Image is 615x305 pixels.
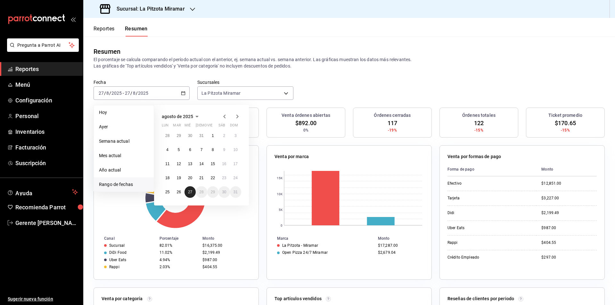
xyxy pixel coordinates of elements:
[8,296,78,302] span: Sugerir nueva función
[15,65,78,73] span: Reportes
[541,255,597,260] div: $297.00
[15,219,78,227] span: Gerente [PERSON_NAME]
[234,133,237,138] abbr: 3 de agosto de 2025
[199,190,203,194] abbr: 28 de agosto de 2025
[199,133,203,138] abbr: 31 de julio de 2025
[230,123,238,130] abbr: domingo
[200,235,258,242] th: Monto
[162,158,173,170] button: 11 de agosto de 2025
[218,144,230,156] button: 9 de agosto de 2025
[160,243,197,248] div: 82.01%
[99,138,149,145] span: Semana actual
[176,162,181,166] abbr: 12 de agosto de 2025
[230,172,241,184] button: 24 de agosto de 2025
[162,172,173,184] button: 18 de agosto de 2025
[99,152,149,159] span: Mes actual
[196,123,234,130] abbr: jueves
[7,38,79,52] button: Pregunta a Parrot AI
[230,130,241,141] button: 3 de agosto de 2025
[166,148,168,152] abbr: 4 de agosto de 2025
[184,172,196,184] button: 20 de agosto de 2025
[109,243,125,248] div: Sucursal
[173,186,184,198] button: 26 de agosto de 2025
[218,130,230,141] button: 2 de agosto de 2025
[207,158,218,170] button: 15 de agosto de 2025
[218,123,225,130] abbr: sábado
[165,176,169,180] abbr: 18 de agosto de 2025
[447,153,501,160] p: Venta por formas de pago
[196,158,207,170] button: 14 de agosto de 2025
[548,112,582,119] h3: Ticket promedio
[165,190,169,194] abbr: 25 de agosto de 2025
[462,112,496,119] h3: Órdenes totales
[378,250,421,255] div: $2,679.04
[125,91,130,96] input: --
[15,143,78,152] span: Facturación
[447,163,536,176] th: Forma de pago
[173,130,184,141] button: 29 de julio de 2025
[230,144,241,156] button: 10 de agosto de 2025
[165,133,169,138] abbr: 28 de julio de 2025
[201,148,203,152] abbr: 7 de agosto de 2025
[184,158,196,170] button: 13 de agosto de 2025
[160,250,197,255] div: 11.02%
[196,144,207,156] button: 7 de agosto de 2025
[106,91,109,96] input: --
[133,91,136,96] input: --
[223,148,225,152] abbr: 9 de agosto de 2025
[555,119,576,127] span: $170.65
[17,42,69,49] span: Pregunta a Parrot AI
[123,91,124,96] span: -
[202,265,248,269] div: $404.55
[104,91,106,96] span: /
[279,208,283,212] text: 5K
[295,119,316,127] span: $892.00
[189,148,191,152] abbr: 6 de agosto de 2025
[541,240,597,245] div: $404.55
[15,112,78,120] span: Personal
[199,162,203,166] abbr: 14 de agosto de 2025
[184,130,196,141] button: 30 de julio de 2025
[222,176,226,180] abbr: 23 de agosto de 2025
[207,144,218,156] button: 8 de agosto de 2025
[173,144,184,156] button: 5 de agosto de 2025
[447,181,512,186] div: Efectivo
[282,112,330,119] h3: Venta órdenes abiertas
[222,190,226,194] abbr: 30 de agosto de 2025
[234,190,238,194] abbr: 31 de agosto de 2025
[99,181,149,188] span: Rango de fechas
[303,127,308,133] span: 0%
[447,210,512,216] div: Didi
[230,158,241,170] button: 17 de agosto de 2025
[211,162,215,166] abbr: 15 de agosto de 2025
[447,240,512,245] div: Rappi
[218,172,230,184] button: 23 de agosto de 2025
[196,172,207,184] button: 21 de agosto de 2025
[536,163,597,176] th: Monto
[234,176,238,180] abbr: 24 de agosto de 2025
[541,210,597,216] div: $2,199.49
[223,133,225,138] abbr: 2 de agosto de 2025
[211,176,215,180] abbr: 22 de agosto de 2025
[176,133,181,138] abbr: 29 de julio de 2025
[162,113,201,120] button: agosto de 2025
[447,295,514,302] p: Reseñas de clientes por periodo
[94,235,157,242] th: Canal
[188,190,192,194] abbr: 27 de agosto de 2025
[388,127,397,133] span: -19%
[541,196,597,201] div: $3,227.00
[102,295,143,302] p: Venta por categoría
[212,133,214,138] abbr: 1 de agosto de 2025
[184,123,191,130] abbr: miércoles
[99,124,149,130] span: Ayer
[218,186,230,198] button: 30 de agosto de 2025
[125,26,148,36] button: Resumen
[188,176,192,180] abbr: 20 de agosto de 2025
[160,258,197,262] div: 4.94%
[15,80,78,89] span: Menú
[375,235,431,242] th: Monto
[109,91,111,96] span: /
[197,80,293,84] label: Sucursales
[202,250,248,255] div: $2,199.49
[222,162,226,166] abbr: 16 de agosto de 2025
